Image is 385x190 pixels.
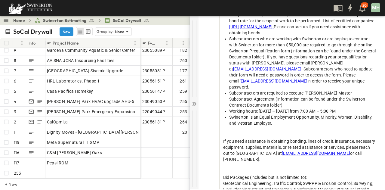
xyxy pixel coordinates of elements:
[7,2,54,14] img: 6c363589ada0b36f064d841b69d3a419a338230e66bb0a533688fa5cc3e9e735.png
[229,67,372,83] span: . Subcontractors who need to update their form will need a password in order to access the form. ...
[47,119,68,125] span: CalOpmita
[113,17,141,23] span: SoCal Drywall
[14,119,16,125] p: 2
[229,109,336,114] span: Working hours: [DATE] – [DATE] from 7:00 AM – 5:00 PM
[282,151,350,156] a: [EMAIL_ADDRESS][DOMAIN_NAME]
[180,98,187,104] span: 255
[163,39,171,47] button: Menu
[180,58,187,64] span: 260
[97,29,114,35] p: Group by:
[47,109,135,115] span: [PERSON_NAME] Park Emergency Expansion
[43,17,86,23] span: Swinerton Estimating
[14,47,16,53] p: 9
[142,98,165,104] span: 23049050P
[47,78,100,84] span: HRL Laboratories, Phase 1
[13,17,25,23] a: Home
[371,3,380,12] div: MH
[229,0,374,23] span: At Swinerton’s discretion, Swinerton may require a Payment and Performance bond and/or a letter o...
[233,67,301,71] a: [EMAIL_ADDRESS][DOMAIN_NAME]
[18,39,26,47] button: Menu
[47,88,93,94] span: Casa Pacifica Homekey
[142,78,165,84] span: 23056151P
[14,68,16,74] p: 7
[182,129,187,135] span: 20
[229,24,360,35] span: Please contact us if you need assistance with obtaining bonds.
[47,98,134,104] span: [PERSON_NAME] Park HVAC upgrade AHU-5
[13,17,153,23] nav: breadcrumbs
[47,150,102,156] span: C&M [PERSON_NAME] Oaks
[77,28,84,35] button: row view
[229,91,365,107] span: Subcontractors are required to execute [PERSON_NAME] Master Subcontract Agreement (information ca...
[142,119,165,125] span: 23056131P
[362,3,367,8] p: 20
[47,58,115,64] span: AA SNA JCBA Insourcing Facilities
[229,36,376,71] span: Subcontractors who are working with Swinerton or are hoping to contract with Swinerton for more t...
[14,109,16,115] p: 3
[229,115,373,126] span: Swinerton is an Equal Employment Opportunity, Minority, Women, Disability, and Veteran Employer.
[131,39,139,47] button: Menu
[27,38,45,48] div: Info
[175,40,182,46] button: Sort
[115,29,125,35] p: None
[180,78,187,84] span: 261
[180,119,187,125] span: 264
[180,88,187,94] span: 259
[80,40,86,46] button: Sort
[76,27,93,36] div: table view
[148,40,156,46] p: P-Code
[5,181,9,187] p: + New
[14,139,20,145] p: 115
[180,109,187,115] span: 253
[14,160,19,166] p: 117
[229,24,274,29] a: [URL][DOMAIN_NAME].
[14,88,16,94] p: 5
[142,68,165,74] span: 23055081P
[29,35,36,51] div: Info
[47,139,100,145] span: Meta Supernatural TI GMP
[180,47,187,53] span: 182
[180,68,187,74] span: 177
[60,27,73,36] button: New
[14,78,16,84] p: 6
[47,160,69,166] span: Pepsi ROM
[47,129,154,135] span: Dignity Moves - [GEOGRAPHIC_DATA][PERSON_NAME]
[142,109,165,115] span: 22049044P
[142,47,165,53] span: 23055089P
[223,139,375,156] span: If you need assistance in obtaining bonding, lines of credit, insurance, necessary equipment, sup...
[223,175,307,180] span: Bid Packages (includes but is not limited to):
[15,40,21,46] button: Sort
[157,40,163,46] button: Sort
[12,38,27,48] div: #
[14,150,20,156] p: 116
[47,68,123,74] span: [GEOGRAPHIC_DATA] Sisemic Upgrade
[142,88,165,94] span: 23056147P
[53,40,79,46] p: Project Name
[14,98,16,104] p: 4
[84,28,92,35] button: kanban view
[14,170,21,176] p: 253
[239,79,308,83] a: [EMAIL_ADDRESS][DOMAIN_NAME]
[180,39,187,47] button: Menu
[14,58,16,64] p: 8
[47,47,135,53] span: Gardena Community Aquatic & Senior Center
[13,27,52,36] p: SoCal Drywall
[14,129,15,135] p: 1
